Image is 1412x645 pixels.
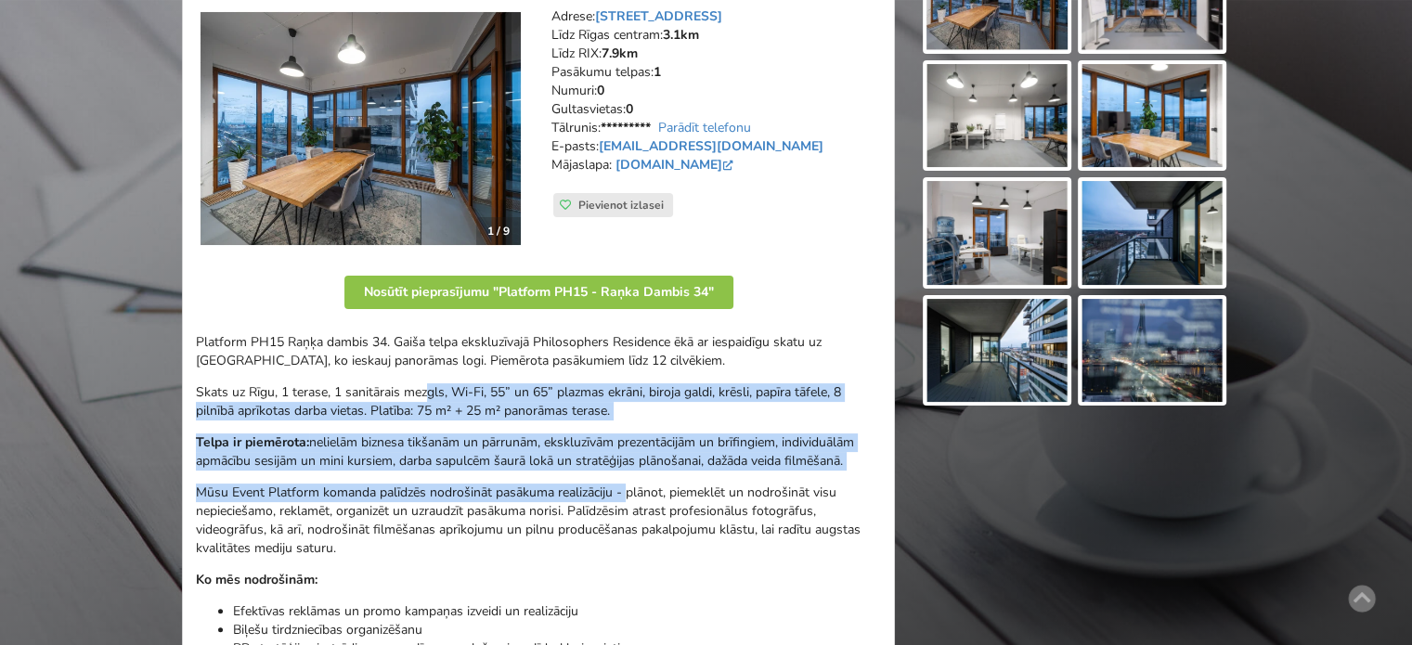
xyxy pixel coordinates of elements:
li: Efektīvas reklāmas un promo kampaņas izveidi un realizāciju [233,602,881,621]
a: [STREET_ADDRESS] [595,7,722,25]
button: Nosūtīt pieprasījumu "Platform PH15 - Raņka Dambis 34" [344,276,733,309]
a: [EMAIL_ADDRESS][DOMAIN_NAME] [599,137,823,155]
strong: 1 [654,63,661,81]
strong: 0 [626,100,633,118]
strong: 0 [597,82,604,99]
p: Platform PH15 Raņķa dambis 34. Gaiša telpa ekskluzīvajā Philosophers Residence ēkā ar iespaidīgu ... [196,333,881,370]
img: Platform PH15 - Raņka Dambis 34 | Rīga | Pasākumu vieta - galerijas bilde [1082,299,1223,403]
span: Pievienot izlasei [578,198,664,213]
img: Platform PH15 - Raņka Dambis 34 | Rīga | Pasākumu vieta - galerijas bilde [926,299,1068,403]
p: nelielām biznesa tikšanām un pārrunām, ekskluzīvām prezentācijām un brīfingiem, individuālām apmā... [196,433,881,471]
li: Biļešu tirdzniecības organizēšanu [233,621,881,639]
a: [DOMAIN_NAME] [615,156,737,174]
strong: 3.1km [663,26,699,44]
strong: Telpa ir piemērota: [196,433,309,451]
img: Platform PH15 - Raņka Dambis 34 | Rīga | Pasākumu vieta - galerijas bilde [1082,64,1223,168]
img: Platform PH15 - Raņka Dambis 34 | Rīga | Pasākumu vieta - galerijas bilde [926,181,1068,285]
img: Platform PH15 - Raņka Dambis 34 | Rīga | Pasākumu vieta - galerijas bilde [1082,181,1223,285]
p: Skats uz Rīgu, 1 terase, 1 sanitārais mezgls, Wi-Fi, 55” un 65” plazmas ekrāni, biroja galdi, krē... [196,383,881,420]
a: Neierastas vietas | Rīga | Platform PH15 - Raņka Dambis 34 1 / 9 [200,11,522,246]
img: Platform PH15 - Raņka Dambis 34 | Rīga | Pasākumu vieta - galerijas bilde [926,64,1068,168]
div: 1 / 9 [476,217,521,245]
p: Mūsu Event Platform komanda palīdzēs nodrošināt pasākuma realizāciju - plānot, piemeklēt un nodro... [196,484,881,558]
a: Parādīt telefonu [658,119,751,136]
address: Adrese: Līdz Rīgas centram: Līdz RIX: Pasākumu telpas: Numuri: Gultasvietas: Tālrunis: E-pasts: M... [551,7,881,193]
img: Neierastas vietas | Rīga | Platform PH15 - Raņka Dambis 34 [200,11,522,246]
strong: Ko mēs nodrošinām: [196,571,317,588]
strong: 7.9km [602,45,638,62]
